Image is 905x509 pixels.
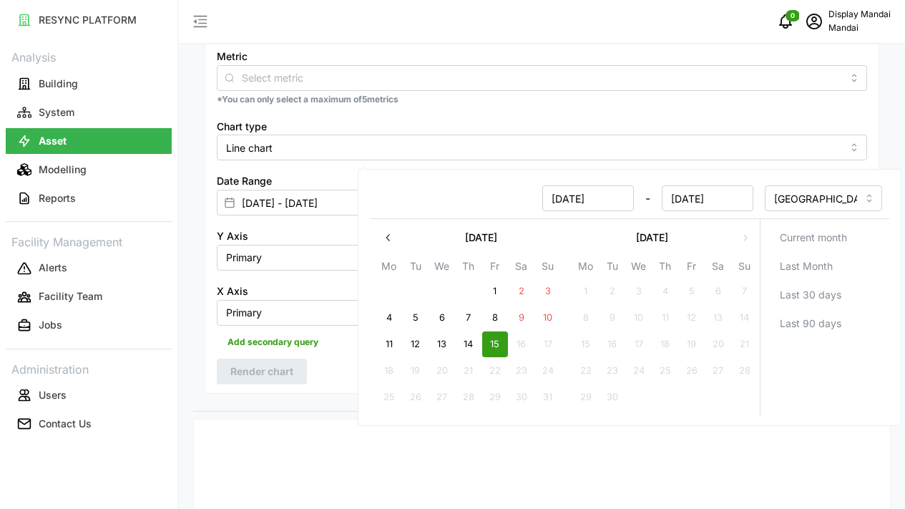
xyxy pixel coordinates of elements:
a: Contact Us [6,409,172,438]
button: notifications [771,7,800,36]
button: 26 August 2025 [403,384,429,410]
button: Alerts [6,256,172,281]
button: 14 August 2025 [456,331,481,357]
button: Users [6,382,172,408]
th: Fr [678,258,705,278]
div: - [377,185,753,211]
button: System [6,100,172,125]
button: 12 August 2025 [403,331,429,357]
span: Last 90 days [780,311,841,336]
th: Mo [376,258,402,278]
p: Analysis [6,46,172,67]
p: Contact Us [39,417,92,431]
button: 11 August 2025 [376,331,402,357]
a: Building [6,69,172,98]
button: 3 August 2025 [535,278,561,304]
button: Last 30 days [766,282,884,308]
p: Mandai [828,21,891,35]
button: Last 90 days [766,311,884,336]
button: 19 September 2025 [679,331,705,357]
label: Chart type [217,119,267,135]
button: 23 August 2025 [509,358,534,384]
th: Sa [705,258,731,278]
button: 13 September 2025 [705,305,731,331]
button: 25 August 2025 [376,384,402,410]
button: 15 September 2025 [573,331,599,357]
button: 22 September 2025 [573,358,599,384]
span: Last 30 days [780,283,841,307]
th: Fr [481,258,508,278]
button: 30 September 2025 [600,384,625,410]
p: System [39,105,74,120]
input: Select X axis [217,300,867,326]
button: 19 August 2025 [403,358,429,384]
p: Modelling [39,163,87,177]
button: 20 September 2025 [705,331,731,357]
button: Building [6,71,172,97]
button: 16 September 2025 [600,331,625,357]
p: *You can only select a maximum of 5 metrics [217,94,867,106]
span: Add secondary query [228,332,318,352]
input: Select Y axis [217,245,867,271]
p: RESYNC PLATFORM [39,13,137,27]
p: Facility Management [6,231,172,251]
button: 24 August 2025 [535,358,561,384]
button: Render chart [217,359,307,384]
button: 17 September 2025 [626,331,652,357]
span: Last Month [780,254,833,278]
button: Modelling [6,157,172,183]
a: System [6,98,172,127]
button: [DATE] [401,225,561,251]
input: Select chart type [217,135,867,160]
p: Alerts [39,261,67,275]
button: 11 September 2025 [652,305,678,331]
button: 22 August 2025 [482,358,508,384]
button: Current month [766,225,884,251]
button: 21 September 2025 [732,331,758,357]
label: X Axis [217,283,248,299]
button: 30 August 2025 [509,384,534,410]
button: Contact Us [6,411,172,437]
button: 8 September 2025 [573,305,599,331]
button: 7 September 2025 [732,278,758,304]
p: Users [39,388,67,402]
th: Tu [402,258,429,278]
button: 6 September 2025 [705,278,731,304]
input: Select date range [217,190,431,215]
button: 4 September 2025 [652,278,678,304]
span: 0 [791,11,795,21]
button: Asset [6,128,172,154]
th: Th [652,258,678,278]
button: 26 September 2025 [679,358,705,384]
button: 28 September 2025 [732,358,758,384]
a: Asset [6,127,172,155]
button: 18 September 2025 [652,331,678,357]
button: 15 August 2025 [482,331,508,357]
p: Facility Team [39,289,102,304]
label: Date Range [217,173,272,189]
button: 1 September 2025 [573,278,599,304]
button: 20 August 2025 [429,358,455,384]
button: Jobs [6,313,172,339]
button: 5 August 2025 [403,305,429,331]
button: 12 September 2025 [679,305,705,331]
a: Jobs [6,311,172,340]
th: Th [455,258,481,278]
button: Last Month [766,253,884,279]
button: Add secondary query [217,331,329,353]
a: RESYNC PLATFORM [6,6,172,34]
th: Su [731,258,758,278]
button: 16 August 2025 [509,331,534,357]
p: Administration [6,358,172,379]
button: 28 August 2025 [456,384,481,410]
button: [DATE] [572,225,732,251]
a: Facility Team [6,283,172,311]
button: Facility Team [6,284,172,310]
th: We [429,258,455,278]
button: 3 September 2025 [626,278,652,304]
button: 10 August 2025 [535,305,561,331]
p: Display Mandai [828,8,891,21]
button: 13 August 2025 [429,331,455,357]
span: Current month [780,226,847,250]
a: Users [6,381,172,409]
